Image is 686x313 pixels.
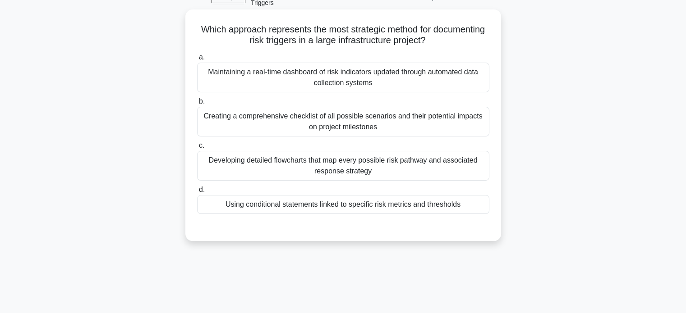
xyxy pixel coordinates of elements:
[197,195,489,214] div: Using conditional statements linked to specific risk metrics and thresholds
[199,97,205,105] span: b.
[196,24,490,46] h5: Which approach represents the most strategic method for documenting risk triggers in a large infr...
[197,151,489,181] div: Developing detailed flowcharts that map every possible risk pathway and associated response strategy
[199,53,205,61] span: a.
[199,186,205,193] span: d.
[197,107,489,136] div: Creating a comprehensive checklist of all possible scenarios and their potential impacts on proje...
[199,141,204,149] span: c.
[197,63,489,92] div: Maintaining a real-time dashboard of risk indicators updated through automated data collection sy...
